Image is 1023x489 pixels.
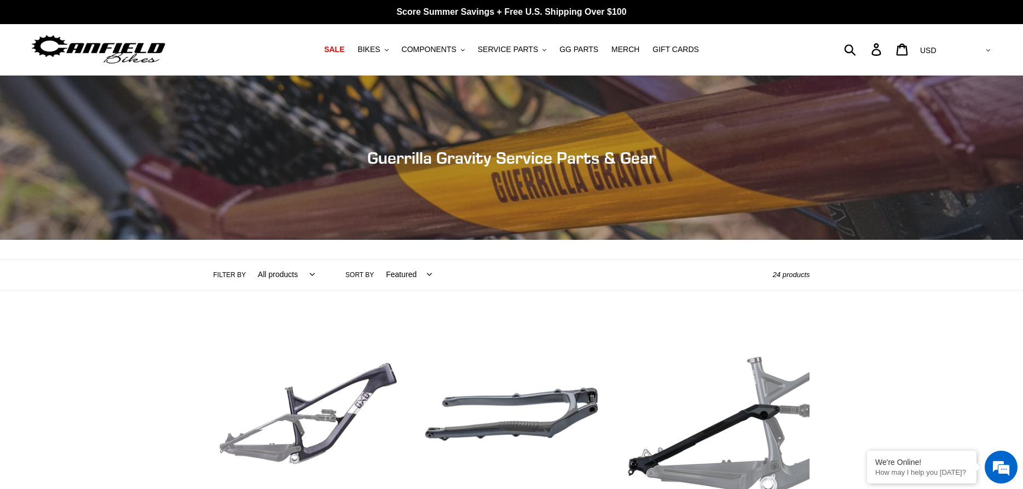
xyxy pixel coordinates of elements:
[345,270,374,280] label: Sort by
[319,42,350,57] a: SALE
[396,42,470,57] button: COMPONENTS
[773,271,810,279] span: 24 products
[357,45,380,54] span: BIKES
[652,45,699,54] span: GIFT CARDS
[647,42,704,57] a: GIFT CARDS
[324,45,344,54] span: SALE
[554,42,604,57] a: GG PARTS
[472,42,552,57] button: SERVICE PARTS
[875,468,968,476] p: How may I help you today?
[213,270,246,280] label: Filter by
[875,458,968,467] div: We're Online!
[352,42,394,57] button: BIKES
[30,32,167,67] img: Canfield Bikes
[478,45,538,54] span: SERVICE PARTS
[559,45,598,54] span: GG PARTS
[606,42,645,57] a: MERCH
[367,148,656,168] span: Guerrilla Gravity Service Parts & Gear
[402,45,456,54] span: COMPONENTS
[611,45,639,54] span: MERCH
[850,37,878,61] input: Search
